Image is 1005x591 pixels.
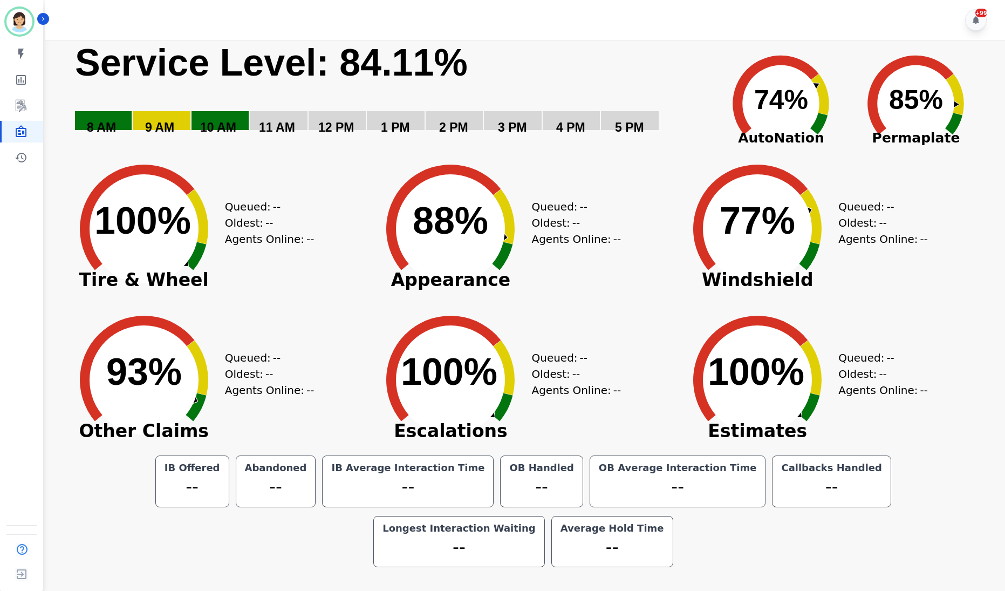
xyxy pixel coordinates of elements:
div: OB Handled [507,463,576,473]
div: Oldest: [838,215,919,231]
span: -- [613,231,621,247]
span: -- [306,231,314,247]
text: 1 PM [381,120,410,134]
text: 9 AM [145,120,174,134]
span: -- [265,215,273,231]
div: Agents Online: [225,231,317,247]
div: IB Offered [162,463,222,473]
span: -- [265,366,273,382]
div: Abandoned [243,463,309,473]
div: Agents Online: [225,382,317,398]
span: -- [306,382,314,398]
div: Oldest: [225,215,306,231]
span: -- [920,382,927,398]
div: -- [558,534,666,561]
div: -- [162,473,222,500]
span: Tire & Wheel [63,275,225,286]
div: Average Hold Time [558,523,666,534]
div: -- [507,473,576,500]
div: OB Average Interaction Time [597,463,759,473]
div: +99 [975,9,987,17]
div: IB Average Interaction Time [329,463,487,473]
div: Longest Interaction Waiting [380,523,538,534]
text: 12 PM [318,120,354,134]
text: 11 AM [259,120,295,134]
div: Queued: [838,350,919,366]
div: Queued: [838,199,919,215]
span: -- [879,215,887,231]
div: Oldest: [838,366,919,382]
span: -- [273,350,281,366]
text: 88% [413,200,488,242]
div: Agents Online: [838,382,930,398]
div: Agents Online: [531,382,623,398]
img: Bordered avatar [6,9,32,35]
div: Callbacks Handled [779,463,884,473]
div: Oldest: [225,366,306,382]
span: -- [886,350,894,366]
text: 85% [889,85,943,115]
text: 3 PM [498,120,527,134]
text: 2 PM [439,120,468,134]
text: 93% [106,351,182,393]
div: Oldest: [531,215,612,231]
text: 77% [720,200,795,242]
span: AutoNation [714,128,849,148]
text: 100% [401,351,497,393]
span: -- [580,350,587,366]
span: Windshield [676,275,838,286]
div: Oldest: [531,366,612,382]
text: 5 PM [615,120,644,134]
text: 100% [94,200,191,242]
div: -- [329,473,487,500]
div: Queued: [531,199,612,215]
span: Estimates [676,426,838,437]
div: Queued: [225,199,306,215]
div: Queued: [531,350,612,366]
div: -- [380,534,538,561]
span: -- [920,231,927,247]
span: Permaplate [849,128,983,148]
span: Appearance [370,275,531,286]
div: Queued: [225,350,306,366]
div: -- [779,473,884,500]
text: 74% [754,85,808,115]
div: -- [243,473,309,500]
span: -- [572,215,580,231]
span: -- [886,199,894,215]
span: -- [613,382,621,398]
span: -- [572,366,580,382]
span: Escalations [370,426,531,437]
span: Other Claims [63,426,225,437]
text: Service Level: 84.11% [75,42,468,84]
div: Agents Online: [531,231,623,247]
text: 100% [708,351,804,393]
text: 4 PM [556,120,585,134]
div: Agents Online: [838,231,930,247]
div: -- [597,473,759,500]
span: -- [580,199,587,215]
span: -- [879,366,887,382]
svg: Service Level: 0% [74,40,707,151]
text: 8 AM [87,120,116,134]
span: -- [273,199,281,215]
text: 10 AM [200,120,236,134]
